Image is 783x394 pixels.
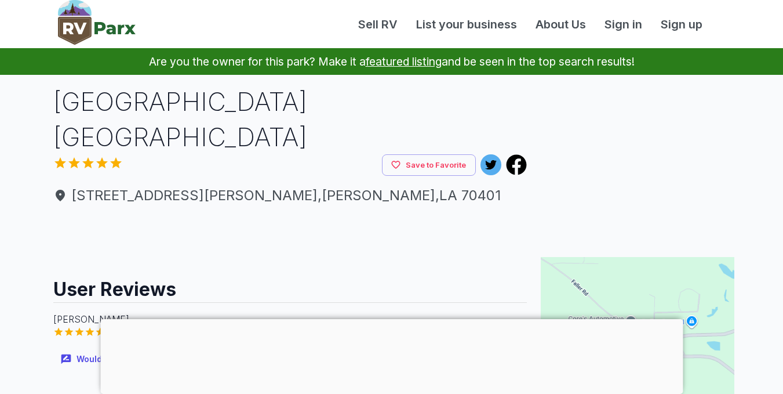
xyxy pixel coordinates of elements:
[14,48,769,75] p: Are you the owner for this park? Make it a and be seen in the top search results!
[53,268,527,302] h2: User Reviews
[349,16,407,33] a: Sell RV
[407,16,526,33] a: List your business
[595,16,651,33] a: Sign in
[53,312,527,326] p: [PERSON_NAME]
[53,185,527,206] span: [STREET_ADDRESS][PERSON_NAME] , [PERSON_NAME] , LA 70401
[53,185,527,206] a: [STREET_ADDRESS][PERSON_NAME],[PERSON_NAME],LA 70401
[526,16,595,33] a: About Us
[382,154,476,176] button: Save to Favorite
[100,319,683,391] iframe: Advertisement
[651,16,712,33] a: Sign up
[53,215,527,268] iframe: Advertisement
[366,55,442,68] a: featured listing
[53,347,206,372] button: Would like to leave a review?
[53,84,527,154] h1: [GEOGRAPHIC_DATA] [GEOGRAPHIC_DATA]
[541,84,734,229] iframe: Advertisement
